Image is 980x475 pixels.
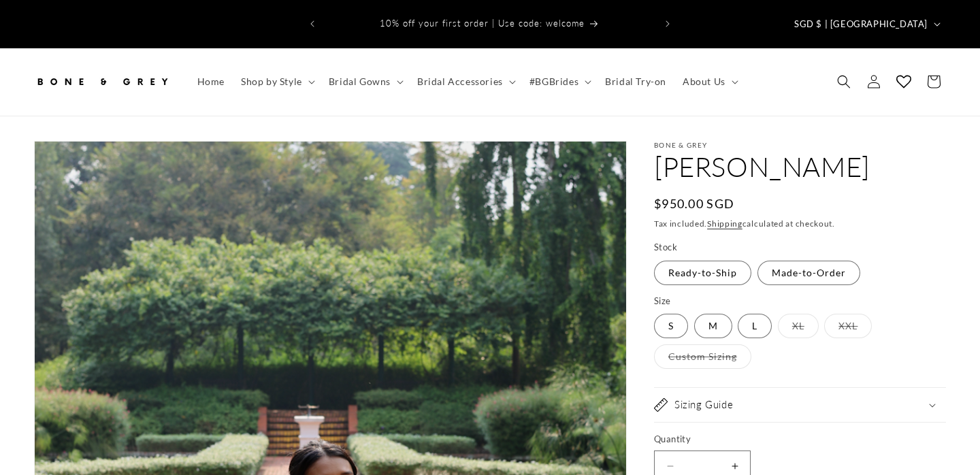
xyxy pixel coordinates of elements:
[34,67,170,97] img: Bone and Grey Bridal
[29,62,176,102] a: Bone and Grey Bridal
[674,67,744,96] summary: About Us
[786,11,946,37] button: SGD $ | [GEOGRAPHIC_DATA]
[654,241,679,255] legend: Stock
[597,67,674,96] a: Bridal Try-on
[233,67,321,96] summary: Shop by Style
[241,76,302,88] span: Shop by Style
[189,67,233,96] a: Home
[694,314,732,338] label: M
[794,18,928,31] span: SGD $ | [GEOGRAPHIC_DATA]
[529,76,578,88] span: #BGBrides
[778,314,819,338] label: XL
[707,218,742,229] a: Shipping
[757,261,860,285] label: Made-to-Order
[829,67,859,97] summary: Search
[654,261,751,285] label: Ready-to-Ship
[417,76,503,88] span: Bridal Accessories
[653,11,683,37] button: Next announcement
[654,141,946,149] p: Bone & Grey
[738,314,772,338] label: L
[409,67,521,96] summary: Bridal Accessories
[654,433,946,446] label: Quantity
[654,217,946,231] div: Tax included. calculated at checkout.
[329,76,391,88] span: Bridal Gowns
[683,76,725,88] span: About Us
[824,314,872,338] label: XXL
[297,11,327,37] button: Previous announcement
[654,195,734,213] span: $950.00 SGD
[605,76,666,88] span: Bridal Try-on
[654,388,946,422] summary: Sizing Guide
[654,295,672,308] legend: Size
[654,149,946,184] h1: [PERSON_NAME]
[380,18,585,29] span: 10% off your first order | Use code: welcome
[321,67,409,96] summary: Bridal Gowns
[197,76,225,88] span: Home
[674,398,733,412] h2: Sizing Guide
[654,344,751,369] label: Custom Sizing
[521,67,597,96] summary: #BGBrides
[654,314,688,338] label: S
